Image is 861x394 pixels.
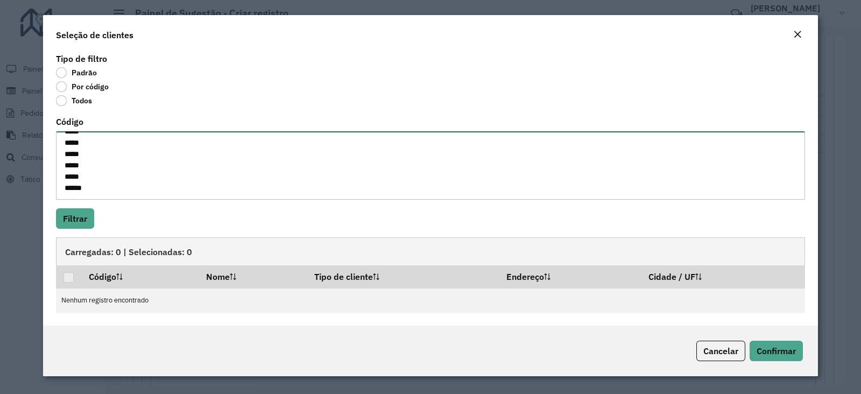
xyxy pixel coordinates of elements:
[757,346,796,356] span: Confirmar
[56,237,805,265] div: Carregadas: 0 | Selecionadas: 0
[56,52,107,65] label: Tipo de filtro
[56,67,97,78] label: Padrão
[641,265,804,288] th: Cidade / UF
[750,341,803,361] button: Confirmar
[703,346,738,356] span: Cancelar
[793,30,802,39] em: Fechar
[56,115,83,128] label: Código
[56,289,805,313] td: Nenhum registro encontrado
[307,265,499,288] th: Tipo de cliente
[56,95,92,106] label: Todos
[81,265,199,288] th: Código
[199,265,307,288] th: Nome
[696,341,745,361] button: Cancelar
[790,28,805,42] button: Close
[56,208,94,229] button: Filtrar
[56,29,133,41] h4: Seleção de clientes
[56,81,109,92] label: Por código
[499,265,641,288] th: Endereço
